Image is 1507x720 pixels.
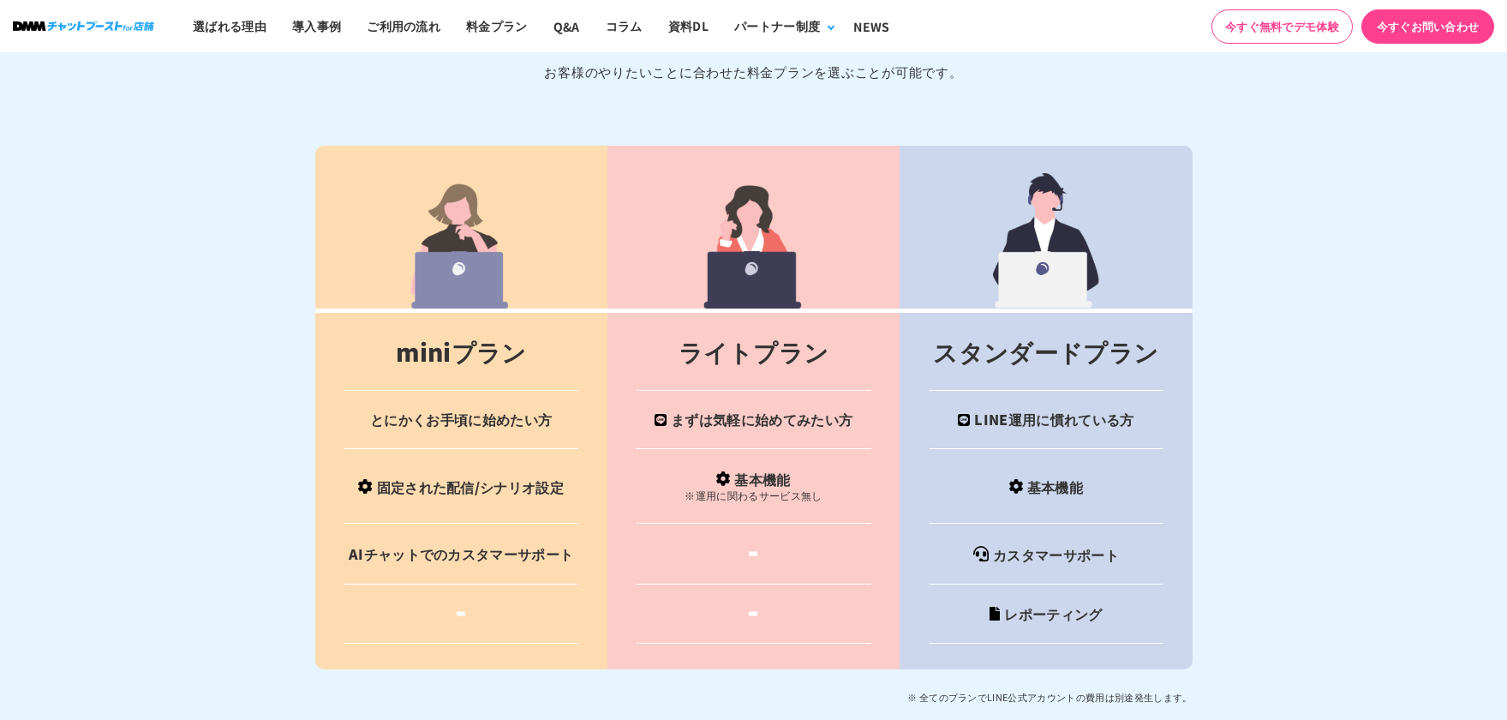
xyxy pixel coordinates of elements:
p: ※ 全てのプランでLINE公式アカウントの費用は別途発生します。 [315,687,1193,707]
td: LINE運用に慣れている方 [900,391,1192,449]
td: 固定された配信/シナリオ設定 [315,449,607,524]
td: まずは気軽に始めてみたい方 [607,391,900,449]
td: カスタマーサポート [900,524,1192,585]
td: スタンダードプラン [900,311,1192,391]
span: ※運用に関わるサービス無し [685,488,822,502]
td: レポーティング [900,585,1192,644]
p: 料金プランは３タイプ お客様のやりたいことに合わせた料金プランを選ぶことが可能です。 [315,29,1193,86]
div: パートナー制度 [734,17,820,35]
img: ロゴ [13,21,154,31]
td: とにかくお手頃に始めたい方 [315,391,607,449]
td: 基本機能 [900,449,1192,524]
a: 今すぐお問い合わせ [1361,9,1494,44]
td: ライトプラン [607,311,900,391]
td: miniプラン [315,311,607,391]
td: AIチャットでのカスタマーサポート [315,524,607,585]
a: 今すぐ無料でデモ体験 [1211,9,1353,44]
td: 基本機能 [607,449,900,524]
